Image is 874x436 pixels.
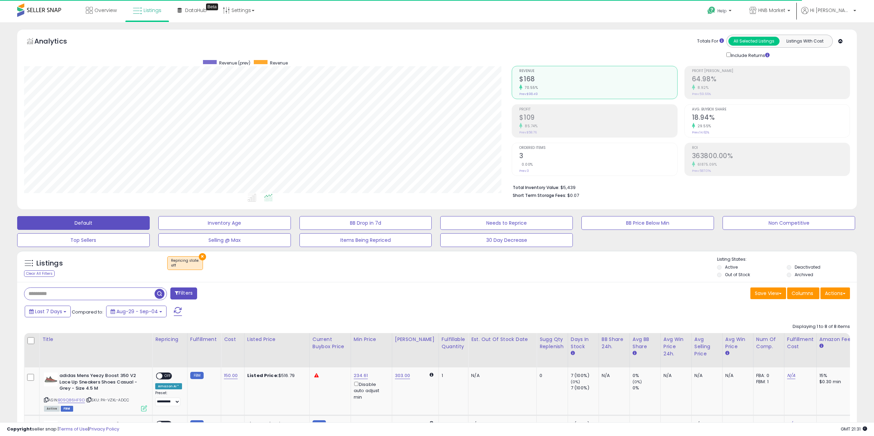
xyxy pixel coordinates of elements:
small: 85.74% [522,123,537,129]
span: Revenue [519,69,677,73]
small: Prev: $58.76 [519,130,537,134]
div: $364.60 [247,421,304,427]
div: seller snap | | [7,426,119,433]
span: ROI [692,146,850,150]
div: Fulfillment Cost [787,336,814,350]
span: Profit [PERSON_NAME] [692,69,850,73]
button: Save View [750,287,786,299]
span: Listings [144,7,161,14]
h2: 3 [519,152,677,161]
a: Hi [PERSON_NAME] [801,7,856,22]
div: Clear All Filters [24,270,55,277]
a: 375.00 [395,421,410,427]
button: Default [17,216,150,230]
div: Totals For [697,38,724,45]
b: Short Term Storage Fees: [513,192,566,198]
button: Listings With Cost [779,37,830,46]
span: | SKU: PA-VZXL-ADCC [86,397,129,403]
div: Sugg Qty Replenish [540,336,565,350]
div: Include Returns [721,51,778,59]
span: Last 7 Days [35,308,62,315]
button: Last 7 Days [25,306,71,317]
span: Compared to: [72,309,103,315]
label: Active [725,264,738,270]
small: 8.92% [695,85,709,90]
div: Tooltip anchor [206,3,218,10]
button: Non Competitive [723,216,855,230]
div: 0% [633,373,660,379]
h5: Analytics [34,36,80,48]
span: Aug-29 - Sep-04 [116,308,158,315]
button: Filters [170,287,197,299]
button: Actions [820,287,850,299]
div: Est. Out Of Stock Date [471,336,534,343]
p: N/A [471,421,531,427]
div: Displaying 1 to 8 of 8 items [793,323,850,330]
div: N/A [602,373,624,379]
div: 0% [633,385,660,391]
span: FBM [61,406,73,412]
div: Amazon AI * [155,383,182,389]
h2: 64.98% [692,75,850,84]
button: All Selected Listings [728,37,780,46]
div: 0 [540,421,563,427]
span: Ordered Items [519,146,677,150]
div: Avg Win Price [725,336,750,350]
a: 303.00 [395,372,410,379]
a: N/A [787,421,795,427]
div: 364.6 [663,421,686,427]
small: Prev: 14.62% [692,130,709,134]
small: Avg Win Price. [725,350,729,356]
div: N/A [694,421,717,427]
button: Selling @ Max [158,233,291,247]
span: DataHub [185,7,207,14]
div: 1 [442,421,463,427]
div: Title [42,336,149,343]
a: 309.47 [354,421,369,427]
span: Columns [792,290,813,297]
a: Terms of Use [59,426,88,432]
div: N/A [663,373,686,379]
h2: $168 [519,75,677,84]
b: Adidas Yeezy Boost 350 "Turtle Dove" - AQ4832 [Shoes] [59,421,143,435]
label: Archived [795,272,813,278]
strong: Copyright [7,426,32,432]
div: BB Share 24h. [602,336,627,350]
a: Help [702,1,738,22]
b: Total Inventory Value: [513,185,559,190]
button: 30 Day Decrease [440,233,573,247]
small: FBM [313,420,326,427]
div: Repricing [155,336,184,343]
small: Prev: 59.66% [692,92,711,96]
div: 0% [633,421,660,427]
div: Fulfillment [190,336,218,343]
span: OFF [162,373,173,379]
th: Please note that this number is a calculation based on your required days of coverage and your ve... [537,333,568,367]
small: Prev: $98.49 [519,92,538,96]
a: Privacy Policy [89,426,119,432]
a: N/A [787,372,795,379]
small: Amazon Fees. [819,343,824,349]
div: off [171,263,199,268]
div: 0 [725,421,753,427]
div: N/A [725,373,748,379]
a: B09Q86HF9D [58,397,85,403]
div: 1 [442,373,463,379]
div: 0 [540,373,563,379]
small: (0%) [571,379,580,385]
button: BB Price Below Min [581,216,714,230]
p: N/A [471,373,531,379]
button: × [199,253,206,260]
h2: 18.94% [692,114,850,123]
button: Top Sellers [17,233,150,247]
div: FBA: 0 [756,421,779,427]
small: 29.55% [695,123,711,129]
div: 7 (100%) [571,385,599,391]
small: Prev: 587.01% [692,169,711,173]
div: Preset: [155,391,182,406]
span: OFF [162,422,173,427]
img: 4195VkjLu+L._SL40_.jpg [44,421,58,429]
small: 70.55% [522,85,538,90]
small: (0%) [633,379,642,385]
span: Profit [519,108,677,111]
